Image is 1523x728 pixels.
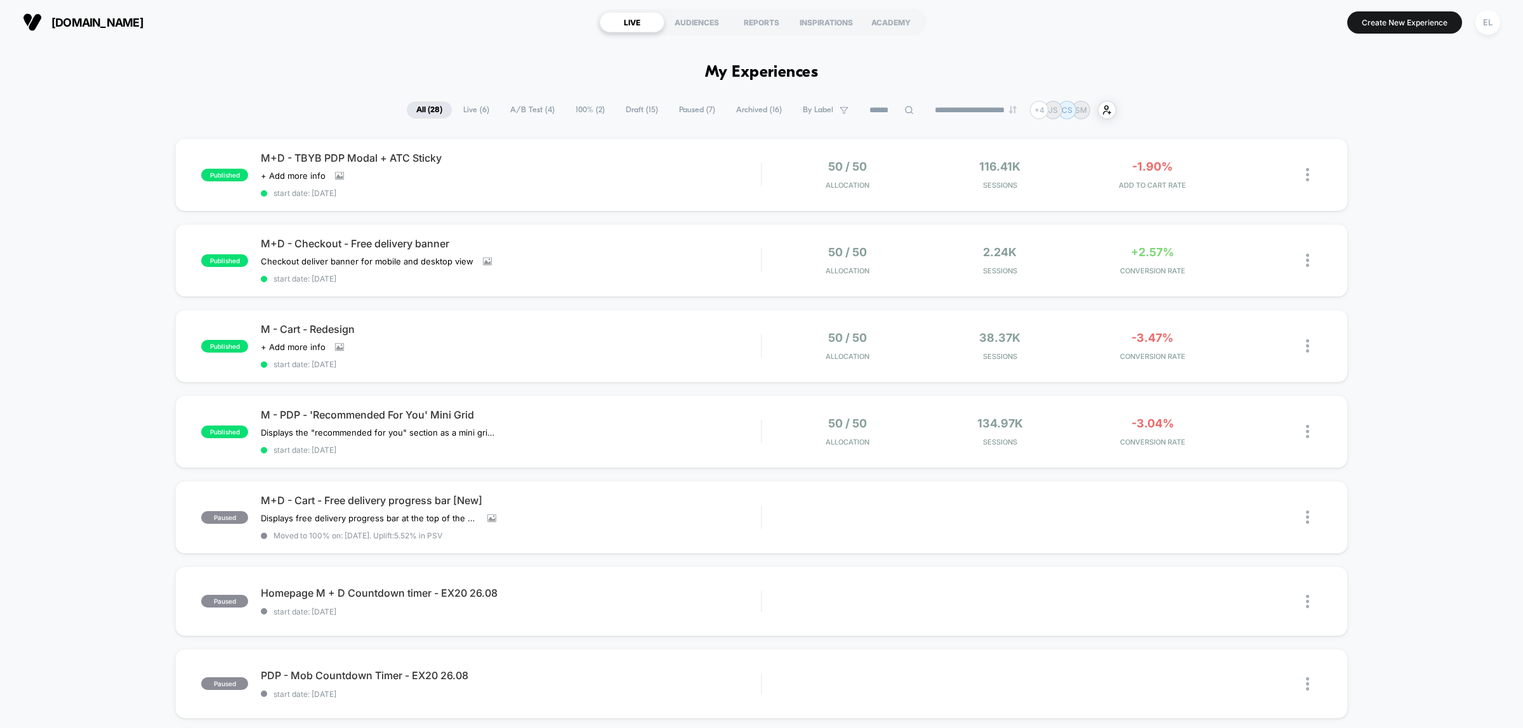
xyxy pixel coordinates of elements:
img: close [1306,510,1309,524]
span: published [201,426,248,438]
p: JS [1048,105,1058,115]
span: start date: [DATE] [261,188,761,198]
span: start date: [DATE] [261,360,761,369]
span: 116.41k [979,160,1020,173]
span: 38.37k [979,331,1020,344]
span: M+D - TBYB PDP Modal + ATC Sticky [261,152,761,164]
h1: My Experiences [705,63,819,82]
span: 134.97k [977,417,1023,430]
span: +2.57% [1131,245,1174,259]
span: paused [201,511,248,524]
img: close [1306,254,1309,267]
span: Homepage M + D Countdown timer - EX20 26.08 [261,587,761,599]
span: M+D - Cart - Free delivery progress bar [New] [261,494,761,507]
span: Live ( 6 ) [454,101,499,119]
span: start date: [DATE] [261,689,761,699]
span: CONVERSION RATE [1079,352,1225,361]
span: Sessions [927,352,1073,361]
div: EL [1475,10,1500,35]
span: Draft ( 15 ) [616,101,668,119]
img: end [1009,106,1017,114]
span: M+D - Checkout - Free delivery banner [261,237,761,250]
span: 2.24k [983,245,1017,259]
span: Allocation [826,181,869,190]
div: INSPIRATIONS [794,12,859,32]
span: 50 / 50 [828,417,867,430]
span: All ( 28 ) [407,101,452,119]
button: EL [1472,10,1504,36]
span: Checkout deliver banner for mobile and desktop view [261,256,473,266]
span: Displays the "recommended for you" section as a mini grid layout. [261,427,496,438]
span: start date: [DATE] [261,274,761,283]
span: published [201,254,248,267]
span: ADD TO CART RATE [1079,181,1225,190]
span: -1.90% [1132,160,1173,173]
span: + Add more info [261,171,326,181]
img: close [1306,677,1309,691]
span: PDP - Mob Countdown Timer - EX20 26.08 [261,669,761,682]
span: Archived ( 16 ) [727,101,791,119]
span: -3.04% [1131,417,1174,430]
img: close [1306,595,1309,608]
div: + 4 [1030,101,1048,119]
span: 50 / 50 [828,160,867,173]
div: AUDIENCES [664,12,729,32]
span: 50 / 50 [828,331,867,344]
div: REPORTS [729,12,794,32]
span: Moved to 100% on: [DATE] . Uplift: 5.52% in PSV [274,531,442,540]
span: start date: [DATE] [261,445,761,455]
div: ACADEMY [859,12,923,32]
span: Paused ( 7 ) [669,101,725,119]
span: 50 / 50 [828,245,867,259]
span: M - Cart - Redesign [261,323,761,335]
img: close [1306,425,1309,438]
img: Visually logo [23,13,42,32]
div: LIVE [600,12,664,32]
button: [DOMAIN_NAME] [19,12,147,32]
p: CS [1062,105,1072,115]
span: A/B Test ( 4 ) [501,101,564,119]
span: Allocation [826,438,869,446]
span: CONVERSION RATE [1079,438,1225,446]
span: -3.47% [1131,331,1173,344]
img: close [1306,168,1309,181]
p: SM [1075,105,1087,115]
span: 100% ( 2 ) [566,101,614,119]
span: Displays free delivery progress bar at the top of the cart and hides the message "Free delivery o... [261,513,478,523]
span: paused [201,677,248,690]
span: CONVERSION RATE [1079,266,1225,275]
span: [DOMAIN_NAME] [51,16,143,29]
span: Allocation [826,266,869,275]
span: Allocation [826,352,869,361]
button: Create New Experience [1347,11,1462,34]
span: By Label [803,105,833,115]
span: + Add more info [261,342,326,352]
span: published [201,169,248,181]
span: start date: [DATE] [261,607,761,616]
span: M - PDP - 'Recommended For You' Mini Grid [261,408,761,421]
span: Sessions [927,181,1073,190]
span: paused [201,595,248,608]
span: Sessions [927,438,1073,446]
span: Sessions [927,266,1073,275]
span: published [201,340,248,353]
img: close [1306,339,1309,353]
